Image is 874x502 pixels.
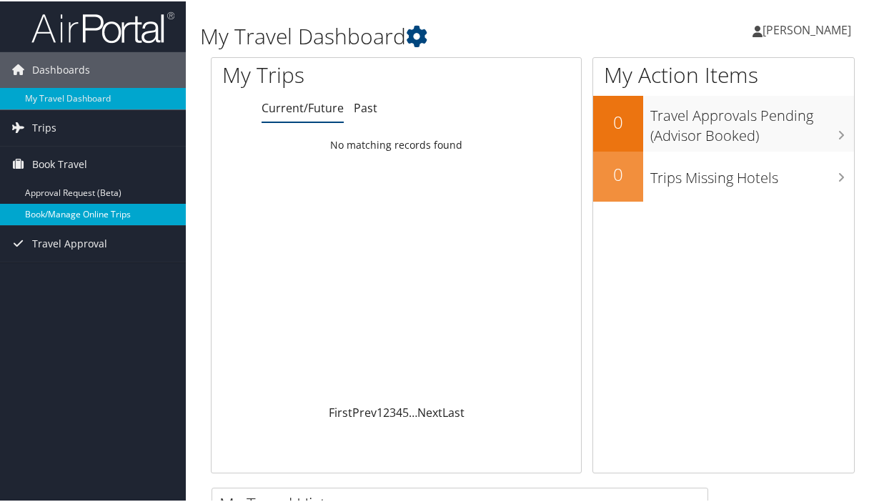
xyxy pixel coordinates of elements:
[650,159,854,187] h3: Trips Missing Hotels
[409,403,417,419] span: …
[31,9,174,43] img: airportal-logo.png
[32,51,90,87] span: Dashboards
[389,403,396,419] a: 3
[593,59,854,89] h1: My Action Items
[383,403,389,419] a: 2
[354,99,377,114] a: Past
[763,21,851,36] span: [PERSON_NAME]
[650,97,854,144] h3: Travel Approvals Pending (Advisor Booked)
[417,403,442,419] a: Next
[593,94,854,149] a: 0Travel Approvals Pending (Advisor Booked)
[212,131,581,157] td: No matching records found
[32,109,56,144] span: Trips
[32,225,107,260] span: Travel Approval
[32,145,87,181] span: Book Travel
[593,109,643,133] h2: 0
[753,7,865,50] a: [PERSON_NAME]
[593,161,643,185] h2: 0
[222,59,417,89] h1: My Trips
[396,403,402,419] a: 4
[329,403,352,419] a: First
[352,403,377,419] a: Prev
[593,150,854,200] a: 0Trips Missing Hotels
[377,403,383,419] a: 1
[442,403,465,419] a: Last
[262,99,344,114] a: Current/Future
[200,20,644,50] h1: My Travel Dashboard
[402,403,409,419] a: 5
